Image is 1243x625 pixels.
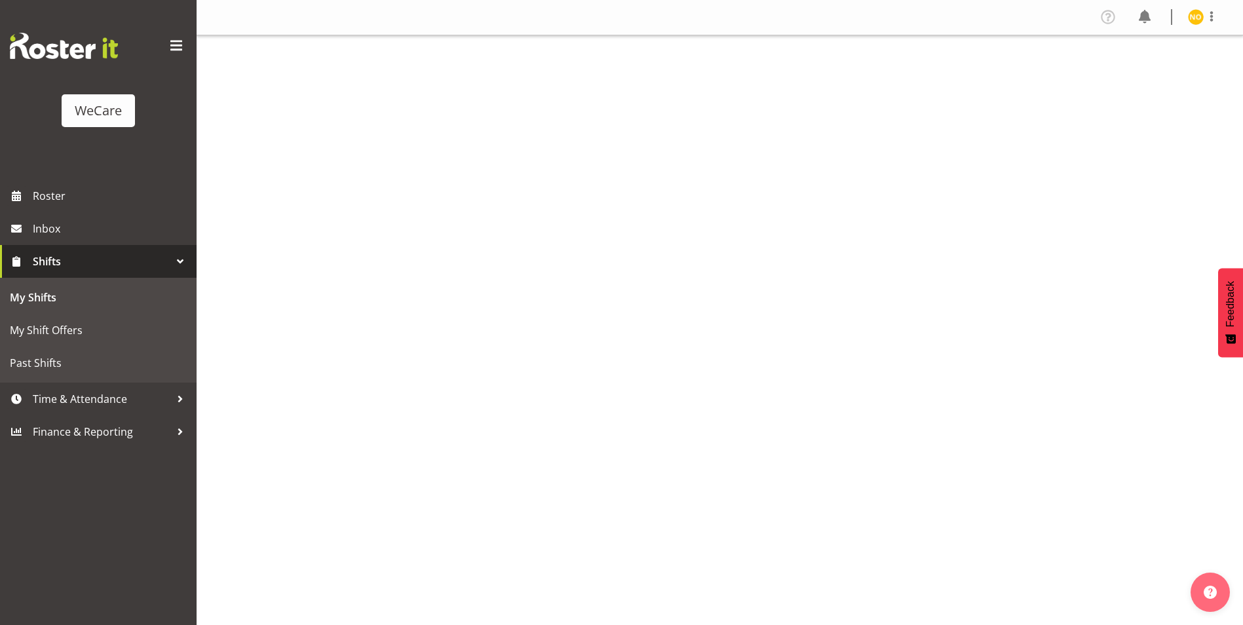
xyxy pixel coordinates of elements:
[3,347,193,379] a: Past Shifts
[33,186,190,206] span: Roster
[33,422,170,442] span: Finance & Reporting
[1218,268,1243,357] button: Feedback - Show survey
[1204,586,1217,599] img: help-xxl-2.png
[33,219,190,238] span: Inbox
[33,252,170,271] span: Shifts
[33,389,170,409] span: Time & Attendance
[10,288,187,307] span: My Shifts
[10,33,118,59] img: Rosterit website logo
[3,314,193,347] a: My Shift Offers
[10,320,187,340] span: My Shift Offers
[3,281,193,314] a: My Shifts
[1225,281,1236,327] span: Feedback
[75,101,122,121] div: WeCare
[10,353,187,373] span: Past Shifts
[1188,9,1204,25] img: natasha-ottley11247.jpg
